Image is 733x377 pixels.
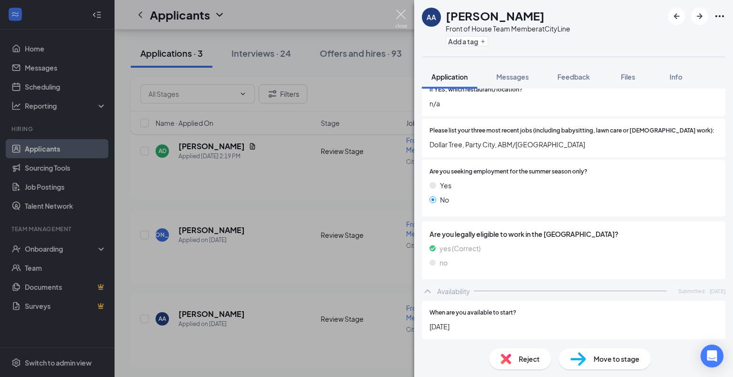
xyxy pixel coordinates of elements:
[429,229,718,239] span: Are you legally eligible to work in the [GEOGRAPHIC_DATA]?
[446,8,545,24] h1: [PERSON_NAME]
[429,308,516,317] span: When are you available to start?
[431,72,468,81] span: Application
[714,10,725,22] svg: Ellipses
[440,180,451,191] span: Yes
[429,126,714,135] span: Please list your three most recent jobs (including babysitting, lawn care or [DEMOGRAPHIC_DATA] w...
[440,257,448,268] span: no
[594,354,639,364] span: Move to stage
[621,72,635,81] span: Files
[446,36,488,46] button: PlusAdd a tag
[678,287,706,295] span: Submitted:
[429,85,523,94] span: If YES, which restaurant/location?
[440,243,481,254] span: yes (Correct)
[422,285,433,297] svg: ChevronUp
[557,72,590,81] span: Feedback
[691,8,708,25] button: ArrowRight
[440,194,449,205] span: No
[694,10,705,22] svg: ArrowRight
[496,72,529,81] span: Messages
[671,10,682,22] svg: ArrowLeftNew
[480,39,486,44] svg: Plus
[429,321,718,332] span: [DATE]
[668,8,685,25] button: ArrowLeftNew
[701,345,723,367] div: Open Intercom Messenger
[429,167,587,176] span: Are you seeking employment for the summer season only?
[670,72,682,81] span: Info
[710,287,725,295] span: [DATE]
[437,286,470,296] div: Availability
[429,98,718,109] span: n/a
[427,12,436,22] div: AA
[446,24,570,33] div: Front of House Team Member at CityLine
[429,139,718,150] span: Dollar Tree, Party City, ABM/[GEOGRAPHIC_DATA]
[519,354,540,364] span: Reject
